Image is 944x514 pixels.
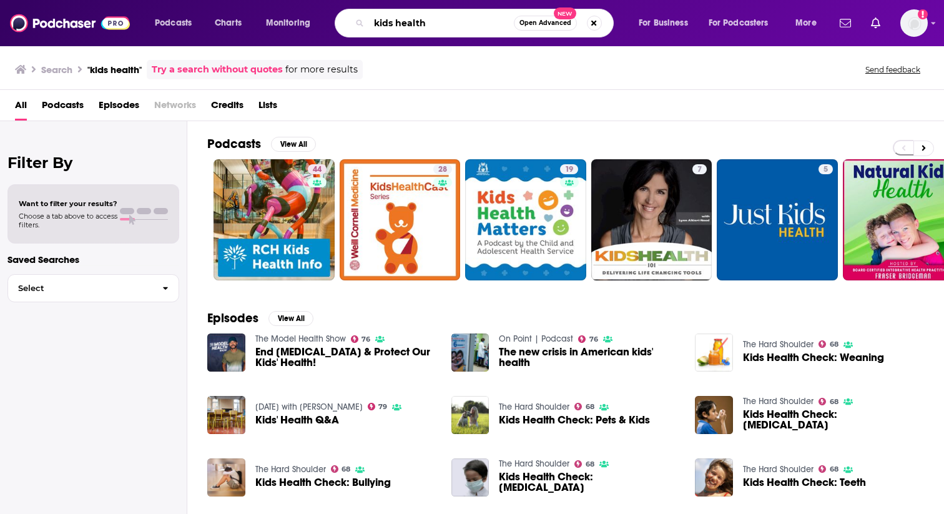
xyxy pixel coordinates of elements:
img: Podchaser - Follow, Share and Rate Podcasts [10,11,130,35]
span: End [MEDICAL_DATA] & Protect Our Kids' Health! [255,347,436,368]
span: Logged in as rgertner [900,9,928,37]
a: On Point | Podcast [499,334,573,344]
h3: Search [41,64,72,76]
button: open menu [146,13,208,33]
span: More [795,14,817,32]
a: The Hard Shoulder [499,402,569,412]
img: Kids Health Check: Bullying [207,458,245,497]
a: Kids Health Check: Croup [499,472,680,493]
a: 68 [331,465,351,473]
span: New [554,7,576,19]
a: Kids Health Check: Bullying [255,477,391,488]
h3: "kids health" [87,64,142,76]
a: Kids Health Check: Weaning [743,352,884,363]
p: Saved Searches [7,254,179,265]
button: View All [268,311,313,326]
span: Kids Health Check: Pets & Kids [499,415,650,425]
a: Lists [258,95,277,121]
img: Kids Health Check: Weaning [695,334,733,372]
a: The Model Health Show [255,334,346,344]
span: 19 [565,164,573,176]
a: All [15,95,27,121]
a: 68 [819,398,838,405]
a: Kids' Health Q&A [255,415,339,425]
a: The Hard Shoulder [743,464,814,475]
button: Select [7,274,179,302]
a: The Hard Shoulder [255,464,326,475]
span: Want to filter your results? [19,199,117,208]
a: 44 [214,159,335,280]
button: open menu [257,13,327,33]
img: Kids Health Check: Pets & Kids [451,396,489,434]
span: for more results [285,62,358,77]
input: Search podcasts, credits, & more... [369,13,514,33]
span: Networks [154,95,196,121]
span: Monitoring [266,14,310,32]
span: Open Advanced [519,20,571,26]
a: The Hard Shoulder [743,396,814,407]
a: Kids Health Check: Asthma [743,409,924,430]
h2: Episodes [207,310,258,326]
a: 76 [351,335,371,343]
a: The Hard Shoulder [743,339,814,350]
span: 76 [589,337,598,342]
a: The Hard Shoulder [499,458,569,469]
span: 44 [313,164,322,176]
span: 68 [830,467,838,472]
a: 68 [819,340,838,348]
h2: Filter By [7,154,179,172]
a: 28 [433,164,452,174]
img: The new crisis in American kids' health [451,334,489,372]
a: Today with Claire Byrne [255,402,363,412]
a: Episodes [99,95,139,121]
a: 68 [574,460,594,468]
span: Kids Health Check: [MEDICAL_DATA] [743,409,924,430]
span: 68 [830,342,838,347]
a: 79 [368,403,388,410]
a: Podcasts [42,95,84,121]
a: 7 [591,159,712,280]
div: Search podcasts, credits, & more... [347,9,626,37]
span: Podcasts [155,14,192,32]
img: Kids Health Check: Croup [451,458,489,497]
svg: Add a profile image [918,9,928,19]
a: 68 [819,465,838,473]
span: 28 [438,164,447,176]
button: Open AdvancedNew [514,16,577,31]
img: Kids Health Check: Asthma [695,396,733,434]
span: Kids Health Check: [MEDICAL_DATA] [499,472,680,493]
a: Kids Health Check: Teeth [743,477,866,488]
a: Credits [211,95,243,121]
span: 68 [830,399,838,405]
img: Kids' Health Q&A [207,396,245,434]
button: View All [271,137,316,152]
span: 5 [824,164,828,176]
button: open menu [701,13,787,33]
h2: Podcasts [207,136,261,152]
span: 76 [361,337,370,342]
a: Charts [207,13,249,33]
button: Send feedback [862,64,924,75]
span: 79 [378,404,387,410]
a: Kids Health Check: Teeth [695,458,733,497]
span: The new crisis in American kids' health [499,347,680,368]
img: End Childhood Obesity & Protect Our Kids' Health! [207,334,245,372]
span: 7 [697,164,702,176]
span: For Podcasters [709,14,769,32]
span: 68 [586,404,594,410]
a: 19 [560,164,578,174]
